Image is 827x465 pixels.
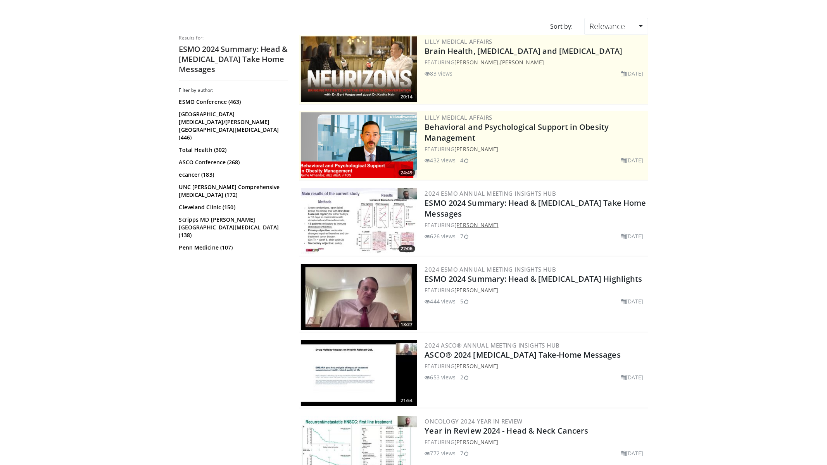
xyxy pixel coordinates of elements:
[621,373,644,381] li: [DATE]
[179,158,286,166] a: ASCO Conference (268)
[425,297,456,305] li: 444 views
[425,350,621,360] a: ASCO® 2024 [MEDICAL_DATA] Take-Home Messages
[179,110,286,141] a: [GEOGRAPHIC_DATA][MEDICAL_DATA]/[PERSON_NAME][GEOGRAPHIC_DATA][MEDICAL_DATA] (446)
[425,438,647,446] div: FEATURING
[425,58,647,66] div: FEATURING ,
[584,18,648,35] a: Relevance
[461,373,468,381] li: 2
[425,122,609,143] a: Behavioral and Psychological Support in Obesity Management
[461,232,468,240] li: 7
[301,188,417,254] a: 22:06
[621,297,644,305] li: [DATE]
[179,98,286,106] a: ESMO Conference (463)
[454,362,498,370] a: [PERSON_NAME]
[301,112,417,178] img: ba3304f6-7838-4e41-9c0f-2e31ebde6754.png.300x170_q85_crop-smart_upscale.png
[425,189,556,197] a: 2024 ESMO Annual Meeting Insights Hub
[425,232,456,240] li: 626 views
[425,425,589,436] a: Year in Review 2024 - Head & Neck Cancers
[425,198,646,219] a: ESMO 2024 Summary: Head & [MEDICAL_DATA] Take Home Messages
[425,38,492,45] a: Lilly Medical Affairs
[621,156,644,164] li: [DATE]
[179,216,286,239] a: Scripps MD [PERSON_NAME][GEOGRAPHIC_DATA][MEDICAL_DATA] (138)
[425,156,456,164] li: 432 views
[461,156,468,164] li: 4
[425,114,492,121] a: Lilly Medical Affairs
[179,183,286,199] a: UNC [PERSON_NAME] Comprehensive [MEDICAL_DATA] (172)
[301,264,417,330] a: 13:27
[399,245,415,252] span: 22:06
[399,93,415,100] span: 20:14
[301,36,417,102] img: ca157f26-4c4a-49fd-8611-8e91f7be245d.png.300x170_q85_crop-smart_upscale.jpg
[301,112,417,178] a: 24:49
[179,146,286,154] a: Total Health (302)
[544,18,578,35] div: Sort by:
[621,69,644,77] li: [DATE]
[454,59,498,66] a: [PERSON_NAME]
[425,341,560,349] a: 2024 ASCO® Annual Meeting Insights Hub
[589,21,625,31] span: Relevance
[179,244,286,251] a: Penn Medicine (107)
[179,171,286,179] a: ecancer (183)
[425,46,623,56] a: Brain Health, [MEDICAL_DATA] and [MEDICAL_DATA]
[454,221,498,229] a: [PERSON_NAME]
[425,221,647,229] div: FEATURING
[461,297,468,305] li: 5
[399,321,415,328] span: 13:27
[621,449,644,457] li: [DATE]
[399,169,415,176] span: 24:49
[301,340,417,406] img: aaeab1e2-c412-4f3a-96e5-e246c4dd5610.300x170_q85_crop-smart_upscale.jpg
[399,397,415,404] span: 21:54
[425,145,647,153] div: FEATURING
[454,438,498,446] a: [PERSON_NAME]
[454,145,498,153] a: [PERSON_NAME]
[425,69,453,77] li: 83 views
[301,188,417,254] img: 65890bc5-a21f-4f63-9aef-8c1250ce392a.300x170_q85_crop-smart_upscale.jpg
[425,265,556,273] a: 2024 ESMO Annual Meeting Insights Hub
[454,286,498,294] a: [PERSON_NAME]
[425,417,523,425] a: Oncology 2024 Year in Review
[179,203,286,211] a: Cleveland Clinic (150)
[425,449,456,457] li: 772 views
[425,286,647,294] div: FEATURING
[500,59,544,66] a: [PERSON_NAME]
[461,449,468,457] li: 7
[621,232,644,240] li: [DATE]
[179,44,288,74] h2: ESMO 2024 Summary: Head & [MEDICAL_DATA] Take Home Messages
[179,35,288,41] p: Results for:
[425,274,642,284] a: ESMO 2024 Summary: Head & [MEDICAL_DATA] Highlights
[425,373,456,381] li: 653 views
[425,362,647,370] div: FEATURING
[301,36,417,102] a: 20:14
[301,264,417,330] img: ebb1ee1d-50f9-41aa-9121-8a95543354ea.300x170_q85_crop-smart_upscale.jpg
[179,87,288,93] h3: Filter by author:
[301,340,417,406] a: 21:54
